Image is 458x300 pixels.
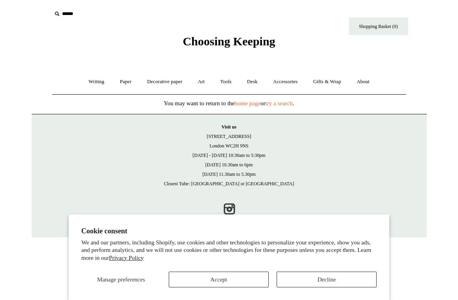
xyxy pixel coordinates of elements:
button: Accept [169,272,269,287]
a: Art [191,71,212,92]
a: Tools [213,71,239,92]
a: About [349,71,377,92]
button: Decline [277,272,377,287]
h2: Cookie consent [81,227,377,235]
p: You may want to return to the or . [32,99,427,108]
a: Accessories [266,71,305,92]
a: try a search [266,100,293,106]
strong: Visit us [222,124,237,130]
a: Paper [113,71,139,92]
span: Manage preferences [97,276,145,283]
p: [STREET_ADDRESS] London WC2H 9NS [DATE] - [DATE] 10:30am to 5:30pm [DATE] 10.30am to 6pm [DATE] 1... [40,122,419,188]
a: Privacy Policy [109,255,144,261]
a: Instagram [221,200,238,218]
a: Desk [240,71,265,92]
a: Gifts & Wrap [306,71,348,92]
a: home page [235,100,260,106]
a: Writing [81,71,111,92]
a: Decorative paper [140,71,189,92]
button: Manage preferences [81,272,161,287]
p: We and our partners, including Shopify, use cookies and other technologies to personalize your ex... [81,239,377,262]
a: Choosing Keeping [183,41,275,47]
span: Choosing Keeping [183,35,275,48]
a: Shopping Basket (0) [349,17,408,35]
